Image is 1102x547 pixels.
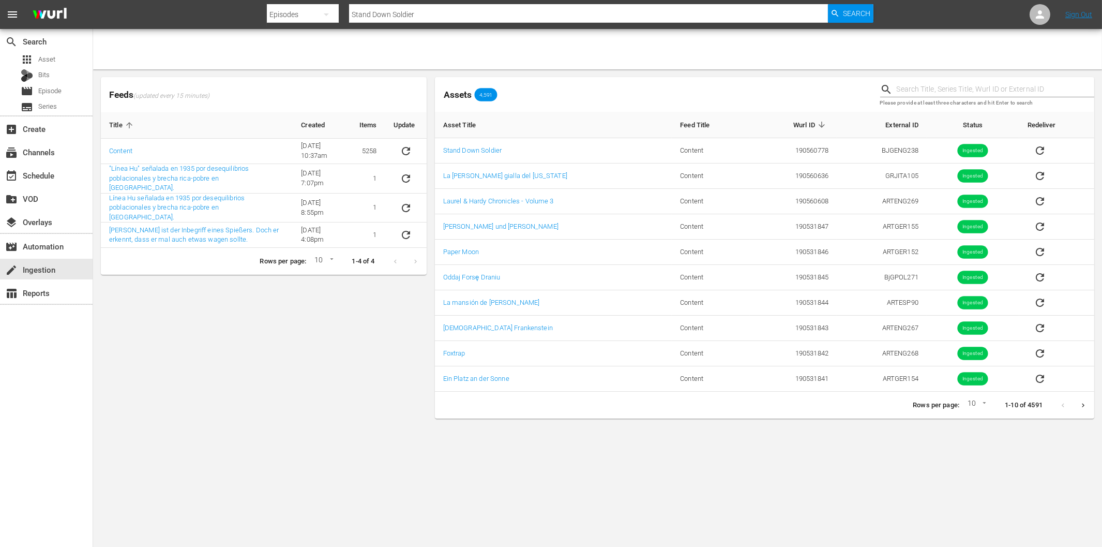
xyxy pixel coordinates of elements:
a: La mansión de [PERSON_NAME] [443,299,540,306]
table: sticky table [101,112,427,248]
span: Title [109,121,136,130]
span: menu [6,8,19,21]
td: ARTGER152 [837,240,927,265]
div: 10 [310,254,335,270]
td: 190531846 [750,240,837,265]
td: Content [672,164,750,189]
div: Bits [21,69,33,82]
span: Feeds [101,86,427,104]
span: Ingested [958,350,988,358]
span: Created [301,121,338,130]
th: Feed Title [672,112,750,138]
span: Episode [38,86,62,96]
table: sticky table [435,112,1094,392]
td: 190531844 [750,290,837,316]
a: Paper Moon [443,248,479,256]
a: [PERSON_NAME] und [PERSON_NAME] [443,223,558,230]
a: Laurel & Hardy Chronicles - Volume 3 [443,197,554,205]
a: Oddaj Forsę Draniu [443,273,501,281]
span: Ingested [958,375,988,383]
a: Foxtrap [443,349,465,357]
td: Content [672,214,750,240]
td: 1 [351,164,385,194]
td: 190560778 [750,138,837,164]
td: 190560608 [750,189,837,214]
span: Reports [5,287,18,300]
td: [DATE] 10:37am [293,139,351,164]
span: Ingested [958,223,988,231]
th: Update [385,112,427,139]
a: Línea Hu señalada en 1935 por desequilibrios poblacionales y brecha rica-pobre en [GEOGRAPHIC_DATA]. [109,194,245,221]
span: Ingested [958,248,988,256]
th: Redeliver [1019,112,1094,138]
a: Sign Out [1065,10,1092,19]
span: Asset [38,54,55,65]
td: 190531843 [750,316,837,341]
span: (updated every 15 minutes) [133,92,209,100]
td: ARTENG267 [837,316,927,341]
th: External ID [837,112,927,138]
a: La [PERSON_NAME] gialla del [US_STATE] [443,172,567,180]
th: Status [927,112,1019,138]
td: Content [672,240,750,265]
input: Search Title, Series Title, Wurl ID or External ID [897,82,1094,97]
span: Ingestion [5,264,18,276]
span: Wurl ID [793,120,828,129]
td: 190531847 [750,214,837,240]
td: Content [672,265,750,290]
td: 190531845 [750,265,837,290]
a: Ein Platz an der Sonne [443,375,509,382]
td: GRJITA105 [837,164,927,189]
td: 1 [351,223,385,248]
a: Stand Down Soldier [443,146,502,154]
button: Next page [1073,395,1093,416]
span: Create [5,123,18,136]
p: 1-10 of 4591 [1005,401,1043,410]
td: Content [672,189,750,214]
td: Content [672,366,750,392]
p: 1-4 of 4 [352,257,375,267]
span: Search [5,36,18,48]
p: Rows per page: [913,401,959,410]
td: [DATE] 4:08pm [293,223,351,248]
span: Ingested [958,198,988,205]
span: Bits [38,70,50,80]
td: Content [672,290,750,316]
td: [DATE] 8:55pm [293,194,351,223]
span: 4,591 [475,92,497,98]
span: Automation [5,241,18,253]
td: 5258 [351,139,385,164]
p: Please provide at least three characters and hit Enter to search [880,99,1094,108]
span: Schedule [5,170,18,182]
td: BjGPOL271 [837,265,927,290]
span: VOD [5,193,18,205]
th: Items [351,112,385,139]
td: BJGENG238 [837,138,927,164]
span: Channels [5,146,18,159]
td: ARTESP90 [837,290,927,316]
span: Search [843,4,870,23]
td: [DATE] 7:07pm [293,164,351,194]
span: Overlays [5,216,18,229]
span: Ingested [958,324,988,332]
span: Series [38,101,57,112]
a: [DEMOGRAPHIC_DATA] Frankenstein [443,324,553,332]
td: Content [672,341,750,366]
td: Content [672,316,750,341]
button: Search [828,4,873,23]
td: 1 [351,194,385,223]
td: 190531842 [750,341,837,366]
span: Series [21,101,33,113]
span: Episode [21,85,33,97]
span: Asset Title [443,120,490,129]
td: ARTENG269 [837,189,927,214]
span: Asset [21,53,33,66]
span: Ingested [958,274,988,282]
td: Content [672,138,750,164]
td: ARTGER154 [837,366,927,392]
td: 190531841 [750,366,837,392]
td: 190560636 [750,164,837,189]
td: ARTENG268 [837,341,927,366]
a: [PERSON_NAME] ist der Inbegriff eines Spießers. Doch er erkennt, dass er mal auch etwas wagen sol... [109,226,279,244]
div: 10 [963,397,988,413]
